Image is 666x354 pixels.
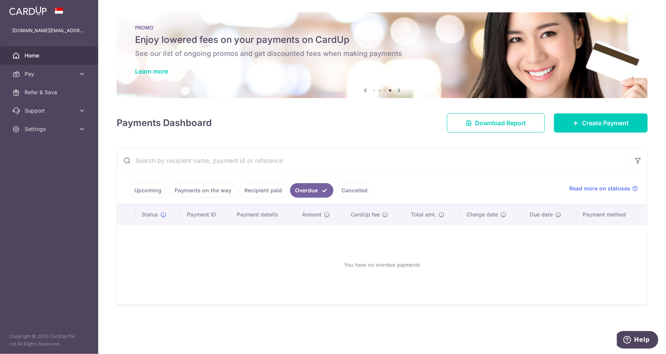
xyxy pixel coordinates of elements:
span: Create Payment [582,118,629,128]
span: Pay [25,70,75,78]
h4: Payments Dashboard [117,116,212,130]
img: Latest Promos banner [117,12,648,98]
span: Download Report [475,118,526,128]
input: Search by recipient name, payment id or reference [117,148,629,173]
th: Payment method [577,205,647,225]
span: Support [25,107,75,115]
img: CardUp [9,6,47,15]
p: PROMO [135,25,629,31]
span: CardUp fee [351,211,380,218]
span: Due date [530,211,553,218]
h5: Enjoy lowered fees on your payments on CardUp [135,34,629,46]
th: Payment details [231,205,295,225]
a: Recipient paid [239,183,287,198]
div: You have no overdue payments [126,231,638,298]
h6: See our list of ongoing promos and get discounted fees when making payments [135,49,629,58]
span: Amount [302,211,321,218]
span: Settings [25,125,75,133]
a: Payments on the way [170,183,236,198]
a: Cancelled [336,183,373,198]
span: Charge date [467,211,498,218]
iframe: Opens a widget where you can find more information [617,331,658,350]
span: Home [25,52,75,59]
span: Total amt. [411,211,436,218]
a: Overdue [290,183,333,198]
span: Read more on statuses [569,185,630,192]
span: Refer & Save [25,88,75,96]
th: Payment ID [181,205,231,225]
span: Status [142,211,158,218]
a: Upcoming [129,183,166,198]
p: [DOMAIN_NAME][EMAIL_ADDRESS][DOMAIN_NAME] [12,27,86,34]
a: Read more on statuses [569,185,638,192]
a: Create Payment [554,113,648,133]
a: Download Report [447,113,545,133]
a: Learn more [135,67,168,75]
